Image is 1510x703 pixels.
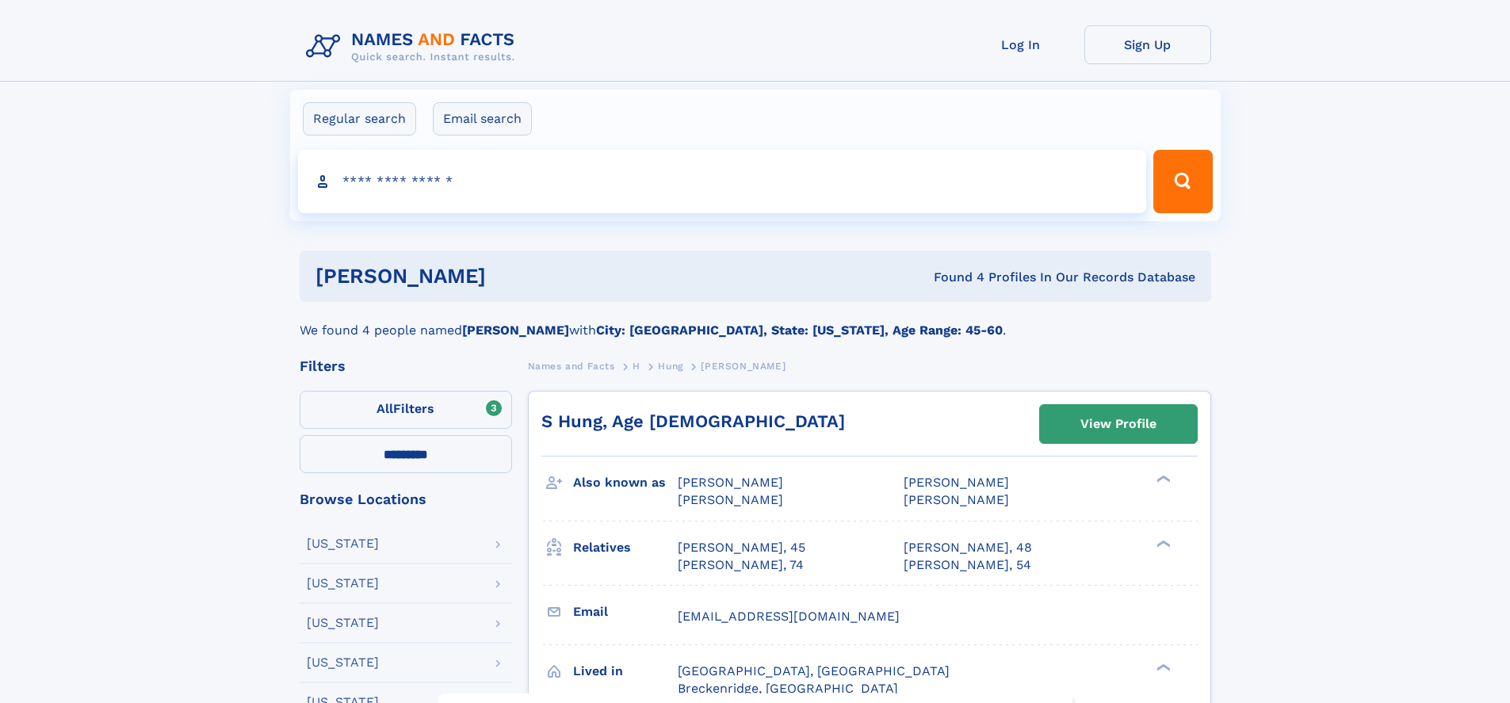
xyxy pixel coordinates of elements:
div: [US_STATE] [307,537,379,550]
div: [US_STATE] [307,617,379,629]
b: [PERSON_NAME] [462,323,569,338]
span: [PERSON_NAME] [678,492,783,507]
div: ❯ [1153,662,1172,672]
div: [US_STATE] [307,577,379,590]
a: Sign Up [1084,25,1211,64]
span: [PERSON_NAME] [904,492,1009,507]
div: ❯ [1153,474,1172,484]
a: Names and Facts [528,356,615,376]
div: Browse Locations [300,492,512,506]
span: [GEOGRAPHIC_DATA], [GEOGRAPHIC_DATA] [678,663,950,678]
a: Hung [658,356,682,376]
div: [US_STATE] [307,656,379,669]
span: Hung [658,361,682,372]
a: [PERSON_NAME], 48 [904,539,1032,556]
span: H [633,361,640,372]
span: [PERSON_NAME] [904,475,1009,490]
h3: Email [573,598,678,625]
div: We found 4 people named with . [300,302,1211,340]
button: Search Button [1153,150,1212,213]
h3: Lived in [573,658,678,685]
label: Email search [433,102,532,136]
h3: Also known as [573,469,678,496]
div: View Profile [1080,406,1156,442]
a: [PERSON_NAME], 74 [678,556,804,574]
b: City: [GEOGRAPHIC_DATA], State: [US_STATE], Age Range: 45-60 [596,323,1003,338]
span: Breckenridge, [GEOGRAPHIC_DATA] [678,681,898,696]
a: [PERSON_NAME], 45 [678,539,805,556]
span: [PERSON_NAME] [678,475,783,490]
a: S Hung, Age [DEMOGRAPHIC_DATA] [541,411,845,431]
img: Logo Names and Facts [300,25,528,68]
div: ❯ [1153,538,1172,548]
a: Log In [958,25,1084,64]
span: All [377,401,393,416]
span: [EMAIL_ADDRESS][DOMAIN_NAME] [678,609,900,624]
label: Filters [300,391,512,429]
label: Regular search [303,102,416,136]
a: [PERSON_NAME], 54 [904,556,1031,574]
div: Found 4 Profiles In Our Records Database [709,269,1195,286]
input: search input [298,150,1147,213]
h3: Relatives [573,534,678,561]
a: H [633,356,640,376]
h1: [PERSON_NAME] [315,266,710,286]
a: View Profile [1040,405,1197,443]
div: Filters [300,359,512,373]
span: [PERSON_NAME] [701,361,786,372]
